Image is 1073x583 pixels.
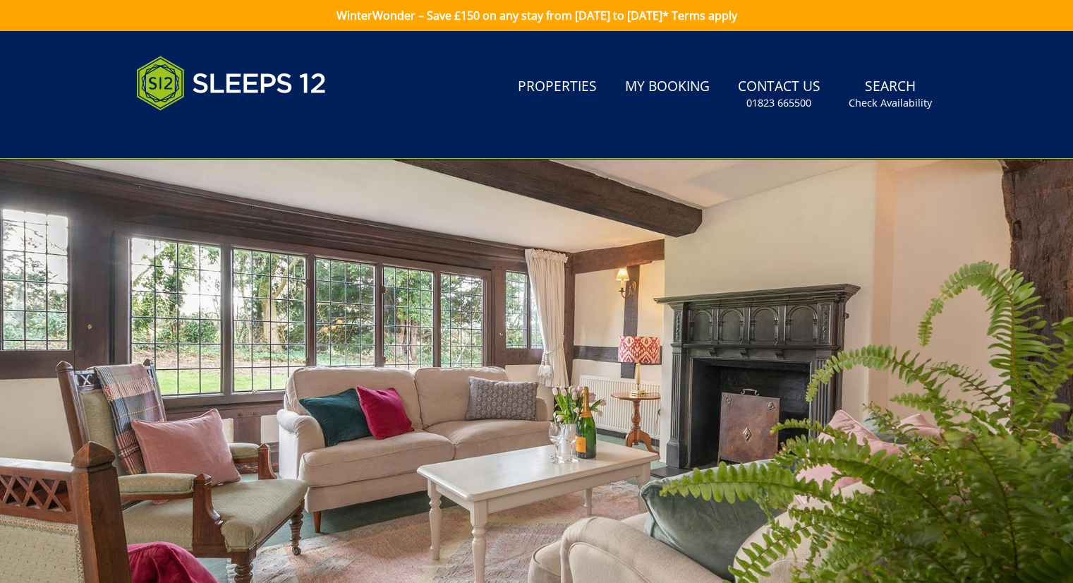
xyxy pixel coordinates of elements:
[746,96,811,110] small: 01823 665500
[129,127,277,139] iframe: Customer reviews powered by Trustpilot
[619,71,715,103] a: My Booking
[732,71,826,117] a: Contact Us01823 665500
[136,48,327,119] img: Sleeps 12
[849,96,932,110] small: Check Availability
[843,71,938,117] a: SearchCheck Availability
[512,71,602,103] a: Properties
